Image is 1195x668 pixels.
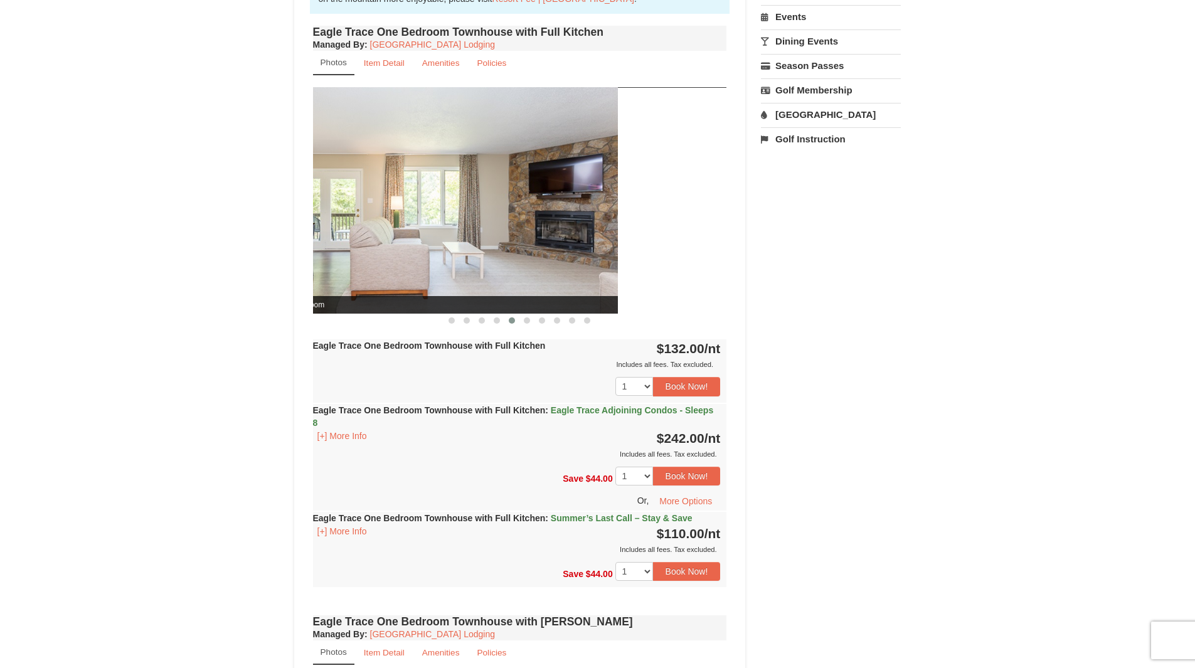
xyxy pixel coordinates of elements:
[551,513,693,523] span: Summer’s Last Call – Stay & Save
[761,54,901,77] a: Season Passes
[313,615,727,628] h4: Eagle Trace One Bedroom Townhouse with [PERSON_NAME]
[469,51,514,75] a: Policies
[545,405,548,415] span: :
[364,648,405,657] small: Item Detail
[586,474,613,484] span: $44.00
[704,431,721,445] span: /nt
[704,341,721,356] span: /nt
[364,58,405,68] small: Item Detail
[356,640,413,665] a: Item Detail
[657,431,704,445] span: $242.00
[356,51,413,75] a: Item Detail
[414,51,468,75] a: Amenities
[657,526,704,541] span: $110.00
[653,377,721,396] button: Book Now!
[370,629,495,639] a: [GEOGRAPHIC_DATA] Lodging
[563,474,583,484] span: Save
[657,341,721,356] strong: $132.00
[313,26,727,38] h4: Eagle Trace One Bedroom Townhouse with Full Kitchen
[586,569,613,579] span: $44.00
[313,405,714,428] strong: Eagle Trace One Bedroom Townhouse with Full Kitchen
[637,496,649,506] span: Or,
[477,648,506,657] small: Policies
[563,569,583,579] span: Save
[422,648,460,657] small: Amenities
[477,58,506,68] small: Policies
[313,341,546,351] strong: Eagle Trace One Bedroom Townhouse with Full Kitchen
[704,526,721,541] span: /nt
[313,629,364,639] span: Managed By
[313,640,354,665] a: Photos
[313,524,371,538] button: [+] More Info
[313,629,368,639] strong: :
[204,87,618,314] img: Renovated Living & Dining Room
[321,647,347,657] small: Photos
[313,513,693,523] strong: Eagle Trace One Bedroom Townhouse with Full Kitchen
[761,103,901,126] a: [GEOGRAPHIC_DATA]
[370,40,495,50] a: [GEOGRAPHIC_DATA] Lodging
[414,640,468,665] a: Amenities
[761,127,901,151] a: Golf Instruction
[761,78,901,102] a: Golf Membership
[321,58,347,67] small: Photos
[651,492,720,511] button: More Options
[204,296,618,314] span: Renovated Living & Dining Room
[313,429,371,443] button: [+] More Info
[313,543,721,556] div: Includes all fees. Tax excluded.
[313,405,714,428] span: Eagle Trace Adjoining Condos - Sleeps 8
[653,467,721,485] button: Book Now!
[653,562,721,581] button: Book Now!
[761,29,901,53] a: Dining Events
[313,448,721,460] div: Includes all fees. Tax excluded.
[313,40,364,50] span: Managed By
[422,58,460,68] small: Amenities
[545,513,548,523] span: :
[469,640,514,665] a: Policies
[313,51,354,75] a: Photos
[313,40,368,50] strong: :
[313,358,721,371] div: Includes all fees. Tax excluded.
[761,5,901,28] a: Events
